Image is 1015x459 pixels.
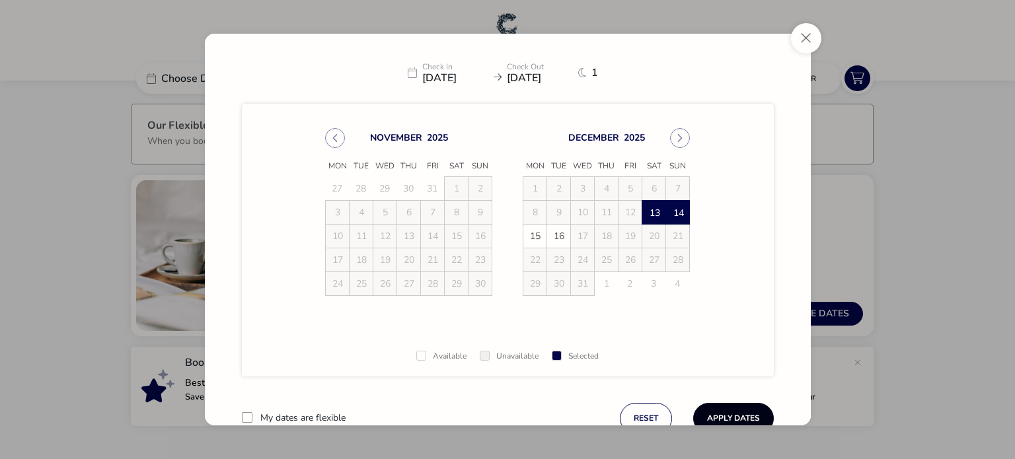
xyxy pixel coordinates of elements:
td: 29 [445,271,469,295]
td: 20 [642,224,666,248]
span: Tue [350,157,373,176]
button: Choose Month [370,131,422,143]
td: 14 [421,224,445,248]
td: 2 [469,176,492,200]
button: reset [620,403,672,434]
td: 28 [421,271,445,295]
td: 29 [373,176,397,200]
td: 11 [595,200,619,224]
span: Fri [619,157,642,176]
td: 10 [571,200,595,224]
td: 9 [469,200,492,224]
label: My dates are flexible [260,413,346,423]
div: Selected [552,352,599,361]
td: 13 [397,224,421,248]
td: 23 [547,248,571,271]
td: 27 [642,248,666,271]
td: 4 [350,200,373,224]
p: Check Out [507,63,573,73]
span: Tue [547,157,571,176]
td: 29 [523,271,547,295]
td: 30 [547,271,571,295]
button: Previous Month [325,128,345,148]
p: Check In [422,63,488,73]
td: 28 [666,248,690,271]
div: Unavailable [480,352,539,361]
td: 26 [373,271,397,295]
span: Fri [421,157,445,176]
td: 25 [350,271,373,295]
button: Next Month [670,128,690,148]
span: 1 [591,67,608,78]
td: 1 [445,176,469,200]
td: 30 [397,176,421,200]
span: [DATE] [422,73,488,83]
td: 18 [595,224,619,248]
button: Choose Year [427,131,448,143]
td: 22 [445,248,469,271]
td: 9 [547,200,571,224]
button: Choose Year [624,131,645,143]
span: 15 [523,225,546,248]
td: 3 [571,176,595,200]
td: 1 [523,176,547,200]
td: 16 [469,224,492,248]
td: 2 [619,271,642,295]
span: Sat [445,157,469,176]
td: 16 [547,224,571,248]
td: 28 [350,176,373,200]
td: 10 [326,224,350,248]
td: 23 [469,248,492,271]
td: 15 [523,224,547,248]
td: 4 [595,176,619,200]
span: Sun [666,157,690,176]
div: Available [416,352,467,361]
span: Wed [571,157,595,176]
button: Choose Month [568,131,619,143]
td: 6 [397,200,421,224]
span: Thu [595,157,619,176]
td: 17 [571,224,595,248]
td: 26 [619,248,642,271]
span: Mon [326,157,350,176]
span: [DATE] [507,73,573,83]
span: Mon [523,157,547,176]
td: 14 [666,200,690,224]
td: 21 [666,224,690,248]
td: 3 [642,271,666,295]
td: 24 [326,271,350,295]
td: 22 [523,248,547,271]
td: 6 [642,176,666,200]
td: 4 [666,271,690,295]
td: 1 [595,271,619,295]
td: 8 [523,200,547,224]
td: 21 [421,248,445,271]
td: 5 [619,176,642,200]
td: 8 [445,200,469,224]
span: 16 [547,225,570,248]
td: 24 [571,248,595,271]
td: 30 [469,271,492,295]
span: Wed [373,157,397,176]
td: 2 [547,176,571,200]
div: Choose Date [313,112,702,312]
td: 12 [619,200,642,224]
span: 14 [667,201,690,225]
td: 18 [350,248,373,271]
td: 27 [326,176,350,200]
td: 5 [373,200,397,224]
td: 19 [619,224,642,248]
span: Sun [469,157,492,176]
td: 13 [642,200,666,224]
td: 27 [397,271,421,295]
button: Apply Dates [693,403,774,434]
span: Thu [397,157,421,176]
td: 3 [326,200,350,224]
td: 15 [445,224,469,248]
button: Close [791,23,821,53]
td: 25 [595,248,619,271]
td: 17 [326,248,350,271]
td: 12 [373,224,397,248]
td: 31 [571,271,595,295]
td: 7 [421,200,445,224]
